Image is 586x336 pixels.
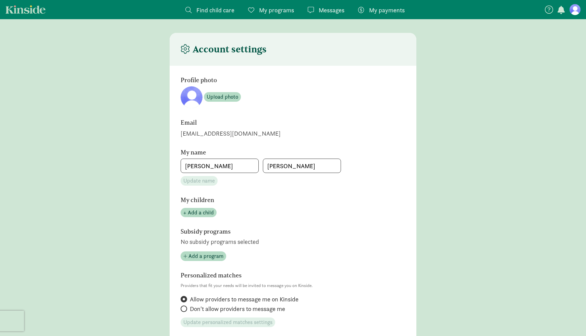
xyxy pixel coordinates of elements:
[183,177,215,185] span: Update name
[181,149,369,156] h6: My name
[181,44,267,55] h4: Account settings
[190,295,298,303] span: Allow providers to message me on Kinside
[181,129,405,138] div: [EMAIL_ADDRESS][DOMAIN_NAME]
[181,282,405,290] p: Providers that fit your needs will be invited to message you on Kinside.
[183,209,214,217] span: + Add a child
[181,77,369,84] h6: Profile photo
[181,176,218,186] button: Update name
[259,5,294,15] span: My programs
[5,5,46,14] a: Kinside
[181,251,226,261] button: Add a program
[181,159,258,173] input: First name
[369,5,405,15] span: My payments
[181,228,369,235] h6: Subsidy programs
[183,318,272,326] span: Update personalized matches settings
[196,5,234,15] span: Find child care
[181,238,405,246] p: No subsidy programs selected
[190,305,285,313] span: Don't allow providers to message me
[181,318,275,327] button: Update personalized matches settings
[181,119,369,126] h6: Email
[181,208,217,217] button: + Add a child
[181,272,369,279] h6: Personalized matches
[204,92,241,102] button: Upload photo
[181,197,369,203] h6: My children
[188,252,223,260] span: Add a program
[263,159,341,173] input: Last name
[319,5,344,15] span: Messages
[207,93,238,101] span: Upload photo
